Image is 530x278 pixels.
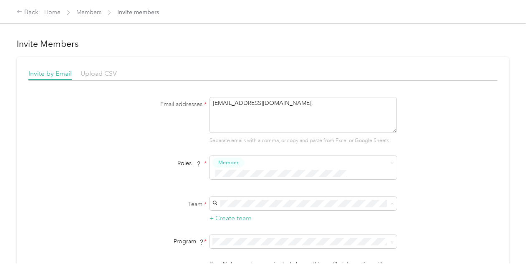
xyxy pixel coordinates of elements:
[28,69,72,77] span: Invite by Email
[81,69,117,77] span: Upload CSV
[17,8,38,18] div: Back
[102,200,207,209] label: Team
[17,38,509,50] h1: Invite Members
[209,260,397,278] p: If multiple members are invited above, this profile information will apply to all invited members
[44,9,61,16] a: Home
[117,8,159,17] span: Invite members
[102,237,207,246] div: Program
[483,231,530,278] iframe: Everlance-gr Chat Button Frame
[209,213,252,224] button: + Create team
[174,157,204,170] span: Roles
[76,9,101,16] a: Members
[102,100,207,109] label: Email addresses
